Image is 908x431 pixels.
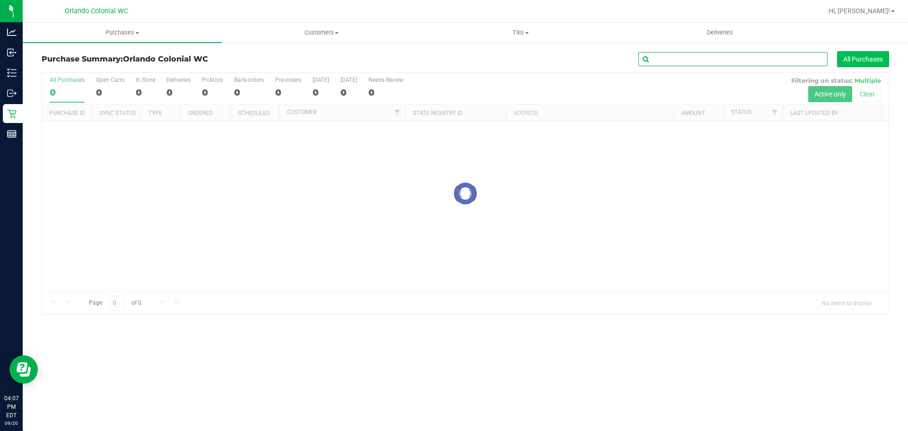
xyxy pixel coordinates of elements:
button: All Purchases [837,51,889,67]
span: Orlando Colonial WC [123,54,208,63]
span: Purchases [23,28,222,37]
span: Hi, [PERSON_NAME]! [829,7,890,15]
input: Search Purchase ID, Original ID, State Registry ID or Customer Name... [638,52,828,66]
p: 04:07 PM EDT [4,394,18,420]
iframe: Resource center [9,355,38,384]
inline-svg: Outbound [7,88,17,98]
a: Purchases [23,23,222,43]
inline-svg: Inventory [7,68,17,78]
a: Tills [421,23,620,43]
p: 09/20 [4,420,18,427]
a: Deliveries [620,23,820,43]
inline-svg: Reports [7,129,17,139]
inline-svg: Retail [7,109,17,118]
inline-svg: Inbound [7,48,17,57]
span: Orlando Colonial WC [65,7,128,15]
span: Customers [222,28,420,37]
span: Tills [421,28,620,37]
a: Customers [222,23,421,43]
span: Deliveries [694,28,746,37]
inline-svg: Analytics [7,27,17,37]
h3: Purchase Summary: [42,55,324,63]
